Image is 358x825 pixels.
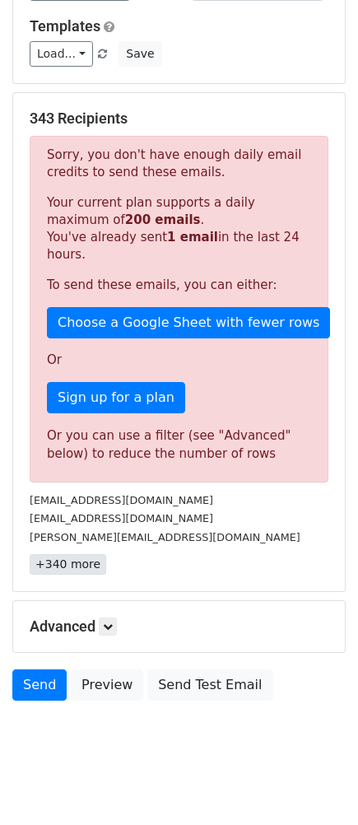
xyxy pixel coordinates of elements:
div: Or you can use a filter (see "Advanced" below) to reduce the number of rows [47,426,311,464]
strong: 1 email [167,230,218,245]
small: [PERSON_NAME][EMAIL_ADDRESS][DOMAIN_NAME] [30,531,300,543]
p: Your current plan supports a daily maximum of . You've already sent in the last 24 hours. [47,194,311,263]
h5: Advanced [30,618,328,636]
small: [EMAIL_ADDRESS][DOMAIN_NAME] [30,512,213,524]
div: Chatwidget [276,746,358,825]
strong: 200 emails [125,212,201,227]
a: Sign up for a plan [47,382,185,413]
h5: 343 Recipients [30,110,328,128]
p: Or [47,352,311,369]
p: To send these emails, you can either: [47,277,311,294]
a: +340 more [30,554,106,575]
a: Templates [30,17,100,35]
p: Sorry, you don't have enough daily email credits to send these emails. [47,147,311,181]
a: Load... [30,41,93,67]
iframe: Chat Widget [276,746,358,825]
a: Send [12,669,67,701]
a: Choose a Google Sheet with fewer rows [47,307,330,338]
a: Send Test Email [147,669,272,701]
a: Preview [71,669,143,701]
button: Save [119,41,161,67]
small: [EMAIL_ADDRESS][DOMAIN_NAME] [30,494,213,506]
